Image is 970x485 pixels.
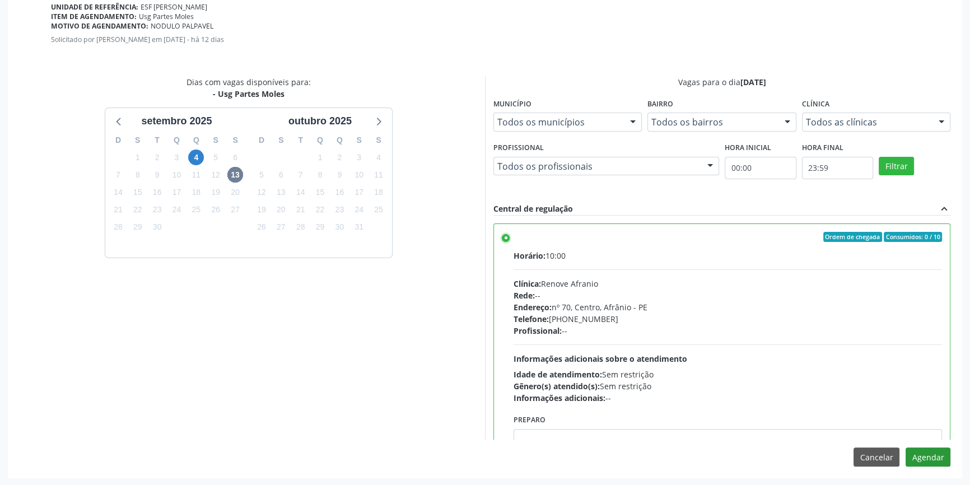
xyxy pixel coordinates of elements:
div: D [252,132,272,149]
span: sexta-feira, 10 de outubro de 2025 [351,167,367,183]
div: Q [310,132,330,149]
span: sexta-feira, 31 de outubro de 2025 [351,220,367,235]
span: Todos as clínicas [806,116,927,128]
div: - Usg Partes Moles [186,88,311,100]
span: Telefone: [514,314,549,324]
span: Horário: [514,250,545,261]
input: Selecione o horário [802,157,874,179]
span: terça-feira, 16 de setembro de 2025 [150,185,165,200]
span: domingo, 5 de outubro de 2025 [254,167,269,183]
div: setembro 2025 [137,114,216,129]
label: Município [493,96,531,113]
span: domingo, 28 de setembro de 2025 [110,220,126,235]
span: segunda-feira, 1 de setembro de 2025 [130,150,146,165]
label: Preparo [514,412,545,429]
span: terça-feira, 14 de outubro de 2025 [293,185,309,200]
span: ESF [PERSON_NAME] [141,2,207,12]
span: domingo, 19 de outubro de 2025 [254,202,269,218]
span: terça-feira, 30 de setembro de 2025 [150,220,165,235]
span: terça-feira, 21 de outubro de 2025 [293,202,309,218]
span: sábado, 20 de setembro de 2025 [227,185,243,200]
span: segunda-feira, 13 de outubro de 2025 [273,185,289,200]
span: Idade de atendimento: [514,369,602,380]
div: [PHONE_NUMBER] [514,313,942,325]
span: sábado, 13 de setembro de 2025 [227,167,243,183]
span: domingo, 21 de setembro de 2025 [110,202,126,218]
span: segunda-feira, 22 de setembro de 2025 [130,202,146,218]
div: Q [330,132,349,149]
span: quarta-feira, 22 de outubro de 2025 [312,202,328,218]
button: Filtrar [879,157,914,176]
span: quinta-feira, 4 de setembro de 2025 [188,150,204,165]
span: sábado, 11 de outubro de 2025 [371,167,386,183]
div: S [369,132,389,149]
i: expand_less [938,203,950,215]
div: 10:00 [514,250,942,262]
span: Todos os bairros [651,116,773,128]
div: Q [186,132,206,149]
span: terça-feira, 23 de setembro de 2025 [150,202,165,218]
span: quarta-feira, 1 de outubro de 2025 [312,150,328,165]
span: quarta-feira, 29 de outubro de 2025 [312,220,328,235]
b: Motivo de agendamento: [51,21,148,31]
span: Informações adicionais: [514,393,605,403]
span: sexta-feira, 24 de outubro de 2025 [351,202,367,218]
label: Hora final [802,139,843,157]
div: Q [167,132,186,149]
span: segunda-feira, 8 de setembro de 2025 [130,167,146,183]
span: quinta-feira, 25 de setembro de 2025 [188,202,204,218]
span: sábado, 4 de outubro de 2025 [371,150,386,165]
span: Rede: [514,290,535,301]
span: Todos os municípios [497,116,619,128]
span: quarta-feira, 24 de setembro de 2025 [169,202,184,218]
span: terça-feira, 28 de outubro de 2025 [293,220,309,235]
b: Item de agendamento: [51,12,137,21]
span: Informações adicionais sobre o atendimento [514,353,687,364]
div: S [206,132,226,149]
span: Clínica: [514,278,541,289]
span: quarta-feira, 15 de outubro de 2025 [312,185,328,200]
span: Todos os profissionais [497,161,696,172]
div: nº 70, Centro, Afrânio - PE [514,301,942,313]
span: sábado, 27 de setembro de 2025 [227,202,243,218]
div: S [128,132,147,149]
span: terça-feira, 2 de setembro de 2025 [150,150,165,165]
div: Dias com vagas disponíveis para: [186,76,311,100]
span: sexta-feira, 19 de setembro de 2025 [208,185,223,200]
span: terça-feira, 9 de setembro de 2025 [150,167,165,183]
div: Vagas para o dia [493,76,950,88]
span: sexta-feira, 26 de setembro de 2025 [208,202,223,218]
p: Solicitado por [PERSON_NAME] em [DATE] - há 12 dias [51,35,950,44]
span: segunda-feira, 29 de setembro de 2025 [130,220,146,235]
span: quarta-feira, 10 de setembro de 2025 [169,167,184,183]
span: quinta-feira, 30 de outubro de 2025 [332,220,347,235]
button: Cancelar [854,447,899,467]
div: S [271,132,291,149]
span: quinta-feira, 11 de setembro de 2025 [188,167,204,183]
span: Endereço: [514,302,552,313]
div: S [349,132,369,149]
input: Selecione o horário [725,157,796,179]
span: Gênero(s) atendido(s): [514,381,600,391]
span: domingo, 26 de outubro de 2025 [254,220,269,235]
span: sexta-feira, 3 de outubro de 2025 [351,150,367,165]
label: Clínica [802,96,829,113]
span: quarta-feira, 8 de outubro de 2025 [312,167,328,183]
span: sábado, 6 de setembro de 2025 [227,150,243,165]
span: segunda-feira, 6 de outubro de 2025 [273,167,289,183]
label: Profissional [493,139,544,157]
span: sexta-feira, 17 de outubro de 2025 [351,185,367,200]
span: quinta-feira, 2 de outubro de 2025 [332,150,347,165]
div: D [109,132,128,149]
span: quarta-feira, 3 de setembro de 2025 [169,150,184,165]
span: segunda-feira, 15 de setembro de 2025 [130,185,146,200]
span: sábado, 18 de outubro de 2025 [371,185,386,200]
span: quarta-feira, 17 de setembro de 2025 [169,185,184,200]
span: quinta-feira, 16 de outubro de 2025 [332,185,347,200]
div: Central de regulação [493,203,573,215]
b: Unidade de referência: [51,2,138,12]
span: domingo, 7 de setembro de 2025 [110,167,126,183]
span: Usg Partes Moles [139,12,194,21]
span: domingo, 12 de outubro de 2025 [254,185,269,200]
label: Bairro [647,96,673,113]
